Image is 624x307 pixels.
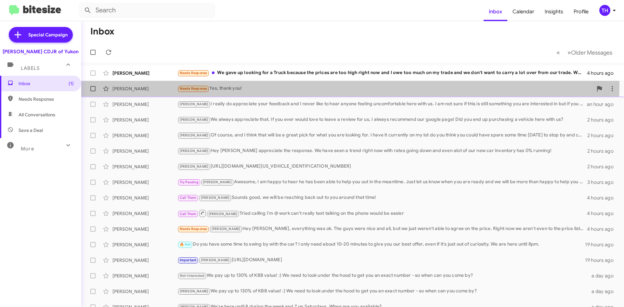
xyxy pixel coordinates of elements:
span: All Conversations [19,111,55,118]
div: Yes, thank you! [177,85,593,92]
span: Needs Response [180,227,207,231]
div: 19 hours ago [585,257,619,263]
a: Calendar [507,2,539,21]
div: [PERSON_NAME] [112,210,177,217]
div: 4 hours ago [587,210,619,217]
div: a day ago [588,288,619,295]
div: TH [599,5,610,16]
span: [PERSON_NAME] [203,180,232,184]
span: Needs Response [19,96,74,102]
div: 3 hours ago [587,179,619,185]
span: » [567,48,571,57]
div: [PERSON_NAME] [112,226,177,232]
a: Inbox [484,2,507,21]
div: 4 hours ago [587,226,619,232]
button: Next [564,46,616,59]
div: [PERSON_NAME] [112,195,177,201]
div: an hour ago [587,101,619,108]
span: [PERSON_NAME] [209,212,238,216]
div: [PERSON_NAME] [112,241,177,248]
a: Special Campaign [9,27,73,43]
div: I really do appreciate your feedback and I never like to hear anyone feeling uncomfortable here w... [177,100,587,108]
div: Of course, and I think that will be a great pick for what you are looking for. I have it currentl... [177,132,587,139]
div: [URL][DOMAIN_NAME] [177,256,585,264]
span: [PERSON_NAME] [180,149,209,153]
input: Search [79,3,215,18]
div: Do you have some time to swing by with the car? I only need about 10-20 minutes to give you our b... [177,241,585,248]
span: [PERSON_NAME] [180,118,209,122]
h1: Inbox [90,26,114,37]
span: [PERSON_NAME] [180,133,209,137]
span: Labels [21,65,40,71]
span: Inbox [19,80,74,87]
div: [PERSON_NAME] [112,85,177,92]
div: 19 hours ago [585,241,619,248]
div: We always appreciate that. If you ever would love to leave a review for us, I always recommend ou... [177,116,587,123]
a: Profile [568,2,594,21]
a: Insights [539,2,568,21]
span: Older Messages [571,49,612,56]
span: Needs Response [180,86,207,91]
span: [PERSON_NAME] [180,164,209,169]
nav: Page navigation example [553,46,616,59]
div: Hey [PERSON_NAME], everything was ok. The guys were nice and all, but we just weren't able to agr... [177,225,587,233]
div: [PERSON_NAME] [112,288,177,295]
div: Hey [PERSON_NAME] appreciate the response. We have seen a trend right now with rates going down a... [177,147,587,155]
div: [PERSON_NAME] [112,117,177,123]
div: We gave up looking for a Truck because the prices are too high right now and I owe too much on my... [177,69,587,77]
div: 2 hours ago [587,148,619,154]
div: [PERSON_NAME] [112,132,177,139]
div: [PERSON_NAME] [112,273,177,279]
span: Call Them [180,196,197,200]
span: Not-Interested [180,274,205,278]
div: [URL][DOMAIN_NAME][US_VEHICLE_IDENTIFICATION_NUMBER] [177,163,587,170]
button: Previous [552,46,564,59]
div: [PERSON_NAME] [112,179,177,185]
span: Save a Deal [19,127,43,134]
span: More [21,146,34,152]
div: [PERSON_NAME] [112,163,177,170]
span: [PERSON_NAME] [201,258,230,262]
span: Call Them [180,212,197,216]
div: 4 hours ago [587,195,619,201]
div: 4 hours ago [587,70,619,76]
div: We pay up to 130% of KBB value! :) We need to look under the hood to get you an exact number - so... [177,288,588,295]
span: Needs Response [180,71,207,75]
div: 2 hours ago [587,163,619,170]
div: [PERSON_NAME] CDJR of Yukon [3,48,79,55]
div: Awesome, I am happy to hear he has been able to help you out in the meantime. Just let us know wh... [177,178,587,186]
div: [PERSON_NAME] [112,257,177,263]
div: Sounds good, we will be reaching back out to you around that time! [177,194,587,201]
span: [PERSON_NAME] [201,196,230,200]
span: « [556,48,560,57]
span: [PERSON_NAME] [212,227,240,231]
div: 2 hours ago [587,132,619,139]
span: Important [180,258,197,262]
button: TH [594,5,617,16]
span: (1) [69,80,74,87]
span: [PERSON_NAME] [180,289,209,293]
span: [PERSON_NAME] [180,102,209,106]
div: Tried calling I'm @ work can't really text talking on the phone would be easier [177,209,587,217]
div: a day ago [588,273,619,279]
div: 2 hours ago [587,117,619,123]
span: Special Campaign [28,32,68,38]
span: 🔥 Hot [180,242,191,247]
div: We pay up to 130% of KBB value! :) We need to look under the hood to get you an exact number - so... [177,272,588,279]
span: Try Pausing [180,180,199,184]
div: [PERSON_NAME] [112,70,177,76]
div: [PERSON_NAME] [112,101,177,108]
div: [PERSON_NAME] [112,148,177,154]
